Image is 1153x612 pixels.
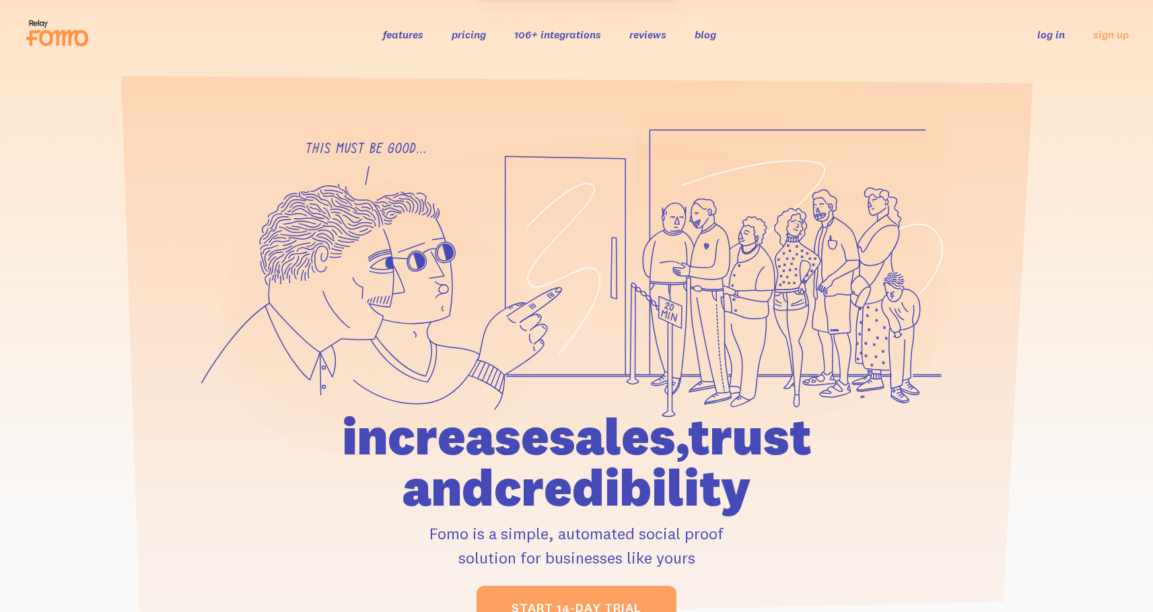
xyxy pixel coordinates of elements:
[265,411,888,513] h1: increase sales, trust and credibility
[514,28,601,41] a: 106+ integrations
[1093,28,1129,42] a: sign up
[1037,28,1065,41] a: log in
[695,28,716,41] a: blog
[383,28,423,41] a: features
[265,521,888,570] p: Fomo is a simple, automated social proof solution for businesses like yours
[629,28,666,41] a: reviews
[452,28,486,41] a: pricing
